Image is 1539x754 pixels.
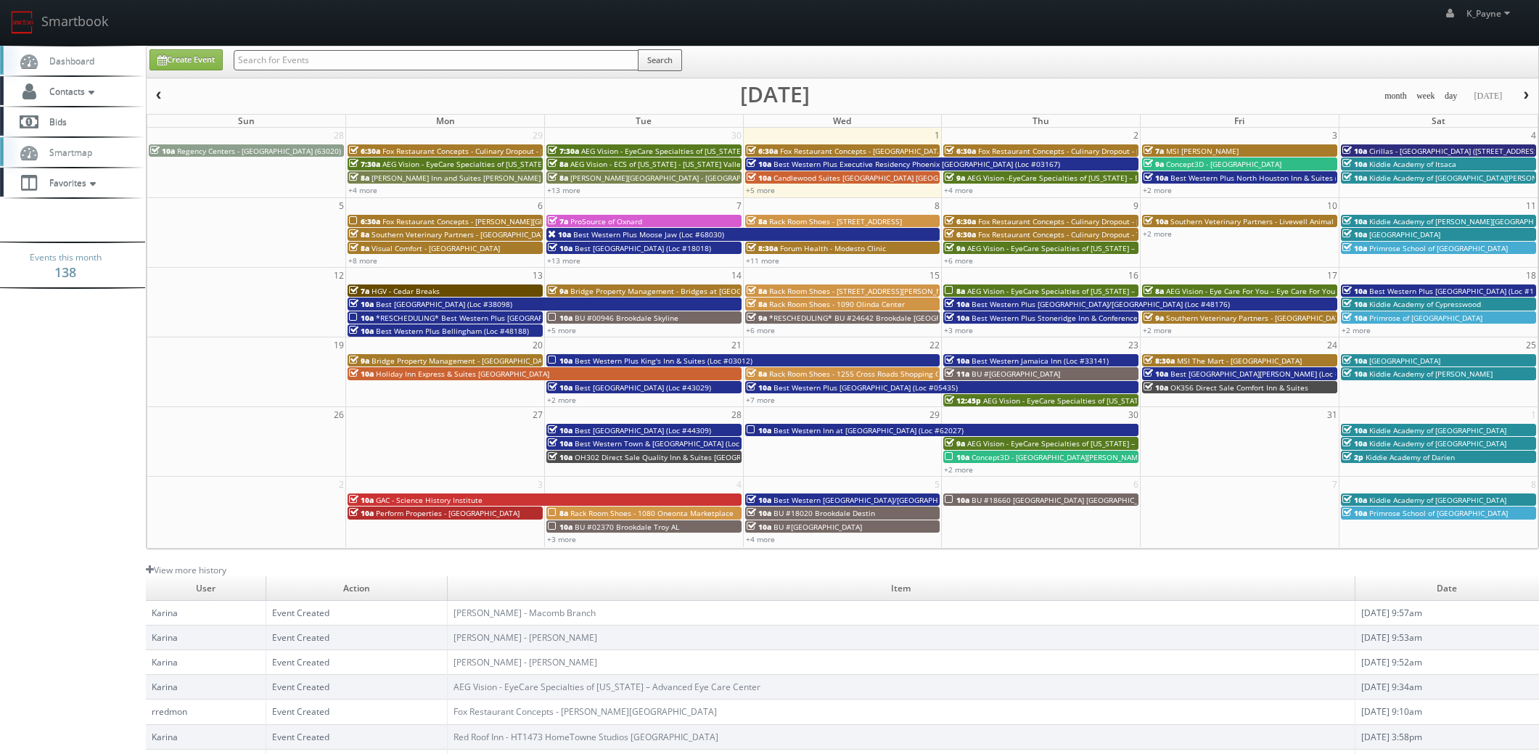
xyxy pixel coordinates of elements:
[1331,128,1339,143] span: 3
[773,522,862,532] span: BU #[GEOGRAPHIC_DATA]
[730,337,743,353] span: 21
[177,146,341,156] span: Regency Centers - [GEOGRAPHIC_DATA] (63020)
[332,128,345,143] span: 28
[1144,286,1164,296] span: 8a
[149,49,223,70] a: Create Event
[42,146,92,158] span: Smartmap
[266,576,447,601] td: Action
[570,508,734,518] span: Rack Room Shoes - 1080 Oneonta Marketplace
[747,216,767,226] span: 8a
[146,576,266,601] td: User
[548,146,579,156] span: 7:30a
[1355,626,1539,650] td: [DATE] 9:53am
[266,626,447,650] td: Event Created
[1127,268,1140,283] span: 16
[337,198,345,213] span: 5
[1369,356,1440,366] span: [GEOGRAPHIC_DATA]
[547,255,580,266] a: +13 more
[146,626,266,650] td: Karina
[372,173,541,183] span: [PERSON_NAME] Inn and Suites [PERSON_NAME]
[747,243,778,253] span: 8:30a
[1524,337,1538,353] span: 25
[548,382,572,393] span: 10a
[349,229,369,239] span: 8a
[536,198,544,213] span: 6
[735,198,743,213] span: 7
[747,495,771,505] span: 10a
[1369,438,1506,448] span: Kiddie Academy of [GEOGRAPHIC_DATA]
[547,325,576,335] a: +5 more
[570,159,802,169] span: AEG Vision - ECS of [US_STATE] - [US_STATE] Valley Family Eye Care
[780,146,1022,156] span: Fox Restaurant Concepts - [GEOGRAPHIC_DATA] - [GEOGRAPHIC_DATA]
[773,159,1060,169] span: Best Western Plus Executive Residency Phoenix [GEOGRAPHIC_DATA] (Loc #03167)
[945,438,965,448] span: 9a
[234,50,639,70] input: Search for Events
[1342,243,1367,253] span: 10a
[747,299,767,309] span: 8a
[747,369,767,379] span: 8a
[573,229,724,239] span: Best Western Plus Moose Jaw (Loc #68030)
[1342,313,1367,323] span: 10a
[730,128,743,143] span: 30
[349,326,374,336] span: 10a
[146,700,266,724] td: rredmon
[1342,508,1367,518] span: 10a
[372,243,500,253] span: Visual Comfort - [GEOGRAPHIC_DATA]
[332,268,345,283] span: 12
[548,425,572,435] span: 10a
[454,631,597,644] a: [PERSON_NAME] - [PERSON_NAME]
[747,382,771,393] span: 10a
[150,146,175,156] span: 10a
[972,356,1109,366] span: Best Western Jamaica Inn (Loc #33141)
[747,173,771,183] span: 10a
[747,313,767,323] span: 9a
[1127,407,1140,422] span: 30
[1144,369,1168,379] span: 10a
[1144,159,1164,169] span: 9a
[945,216,976,226] span: 6:30a
[1524,198,1538,213] span: 11
[548,438,572,448] span: 10a
[1166,313,1346,323] span: Southern Veterinary Partners - [GEOGRAPHIC_DATA]
[636,115,652,127] span: Tue
[382,159,652,169] span: AEG Vision - EyeCare Specialties of [US_STATE] – Southwest Orlando Eye Care
[1369,369,1493,379] span: Kiddie Academy of [PERSON_NAME]
[1144,216,1168,226] span: 10a
[1144,173,1168,183] span: 10a
[547,395,576,405] a: +2 more
[146,650,266,675] td: Karina
[638,49,682,71] button: Search
[570,286,790,296] span: Bridge Property Management - Bridges at [GEOGRAPHIC_DATA]
[1369,313,1482,323] span: Primrose of [GEOGRAPHIC_DATA]
[349,356,369,366] span: 9a
[944,464,973,475] a: +2 more
[735,477,743,492] span: 4
[769,299,905,309] span: Rack Room Shoes - 1090 Olinda Center
[945,356,969,366] span: 10a
[1342,438,1367,448] span: 10a
[348,185,377,195] a: +4 more
[42,54,94,67] span: Dashboard
[531,128,544,143] span: 29
[1144,146,1164,156] span: 7a
[747,146,778,156] span: 6:30a
[967,243,1227,253] span: AEG Vision - EyeCare Specialties of [US_STATE] – [PERSON_NAME] Eye Care
[42,115,67,128] span: Bids
[1342,216,1367,226] span: 10a
[1369,495,1506,505] span: Kiddie Academy of [GEOGRAPHIC_DATA]
[372,356,636,366] span: Bridge Property Management - [GEOGRAPHIC_DATA] at [GEOGRAPHIC_DATA]
[945,173,965,183] span: 9a
[1342,325,1371,335] a: +2 more
[945,369,969,379] span: 11a
[945,452,969,462] span: 10a
[454,681,760,693] a: AEG Vision - EyeCare Specialties of [US_STATE] – Advanced Eye Care Center
[548,159,568,169] span: 8a
[944,325,973,335] a: +3 more
[769,313,1058,323] span: *RESCHEDULING* BU #24642 Brookdale [GEOGRAPHIC_DATA] [GEOGRAPHIC_DATA]
[1132,198,1140,213] span: 9
[773,173,987,183] span: Candlewood Suites [GEOGRAPHIC_DATA] [GEOGRAPHIC_DATA]
[575,438,771,448] span: Best Western Town & [GEOGRAPHIC_DATA] (Loc #05423)
[773,425,964,435] span: Best Western Inn at [GEOGRAPHIC_DATA] (Loc #62027)
[978,216,1207,226] span: Fox Restaurant Concepts - Culinary Dropout - [GEOGRAPHIC_DATA]
[944,255,973,266] a: +6 more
